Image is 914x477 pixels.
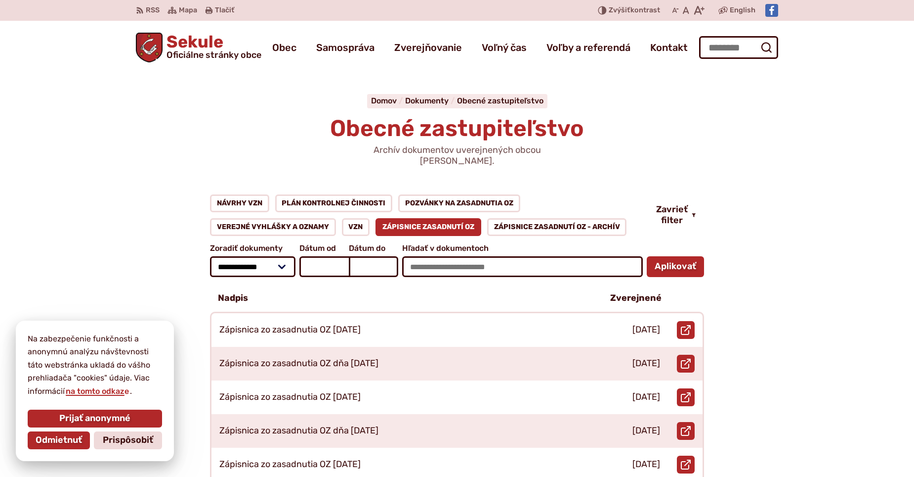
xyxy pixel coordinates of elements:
button: Zavrieť filter [648,204,704,226]
span: Prijať anonymné [59,413,130,424]
span: Sekule [163,34,261,59]
p: [DATE] [632,392,660,403]
input: Hľadať v dokumentoch [402,256,643,277]
span: Zavrieť filter [656,204,688,226]
span: Dátum od [299,244,349,253]
p: Nadpis [218,293,248,304]
a: Návrhy VZN [210,194,269,212]
p: Na zabezpečenie funkčnosti a anonymnú analýzu návštevnosti táto webstránka ukladá do vášho prehli... [28,333,162,398]
span: kontrast [609,6,660,15]
span: Domov [371,96,397,105]
a: Domov [371,96,405,105]
select: Zoradiť dokumenty [210,256,295,277]
a: Samospráva [316,34,374,61]
a: Pozvánky na zasadnutia OZ [398,194,520,212]
span: Prispôsobiť [103,435,153,446]
p: Zápisnica zo zasadnutia OZ [DATE] [219,325,361,335]
span: English [730,4,755,16]
a: Obecné zastupiteľstvo [457,96,543,105]
a: Zápisnice zasadnutí OZ - ARCHÍV [487,218,627,236]
span: Dokumenty [405,96,449,105]
a: Zverejňovanie [394,34,462,61]
img: Prejsť na Facebook stránku [765,4,778,17]
img: Prejsť na domovskú stránku [136,33,163,62]
a: Dokumenty [405,96,457,105]
a: na tomto odkaze [65,386,130,396]
a: Plán kontrolnej činnosti [275,194,393,212]
button: Odmietnuť [28,431,90,449]
a: Voľný čas [482,34,527,61]
span: Oficiálne stránky obce [166,50,261,59]
input: Dátum od [299,256,349,277]
p: [DATE] [632,358,660,369]
p: [DATE] [632,426,660,436]
button: Prijať anonymné [28,410,162,428]
a: Zápisnice zasadnutí OZ [375,218,481,236]
a: Kontakt [650,34,688,61]
a: Obec [272,34,296,61]
p: Archív dokumentov uverejnených obcou [PERSON_NAME]. [338,145,576,166]
a: VZN [342,218,370,236]
span: Dátum do [349,244,398,253]
input: Dátum do [349,256,398,277]
p: Zverejnené [610,293,662,304]
span: Hľadať v dokumentoch [402,244,643,253]
span: Odmietnuť [36,435,82,446]
p: Zápisnica zo zasadnutia OZ dňa [DATE] [219,358,378,369]
p: Zápisnica zo zasadnutia OZ dňa [DATE] [219,426,378,436]
p: [DATE] [632,459,660,470]
a: Verejné vyhlášky a oznamy [210,218,336,236]
span: Tlačiť [215,6,234,15]
a: Logo Sekule, prejsť na domovskú stránku. [136,33,261,62]
span: Obecné zastupiteľstvo [330,115,584,142]
span: Zoradiť dokumenty [210,244,295,253]
a: English [728,4,757,16]
span: Zvýšiť [609,6,630,14]
p: Zápisnica zo zasadnutia OZ [DATE] [219,459,361,470]
p: Zápisnica zo zasadnutia OZ [DATE] [219,392,361,403]
button: Prispôsobiť [94,431,162,449]
span: Mapa [179,4,197,16]
span: RSS [146,4,160,16]
p: [DATE] [632,325,660,335]
a: Voľby a referendá [546,34,630,61]
button: Aplikovať [647,256,704,277]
